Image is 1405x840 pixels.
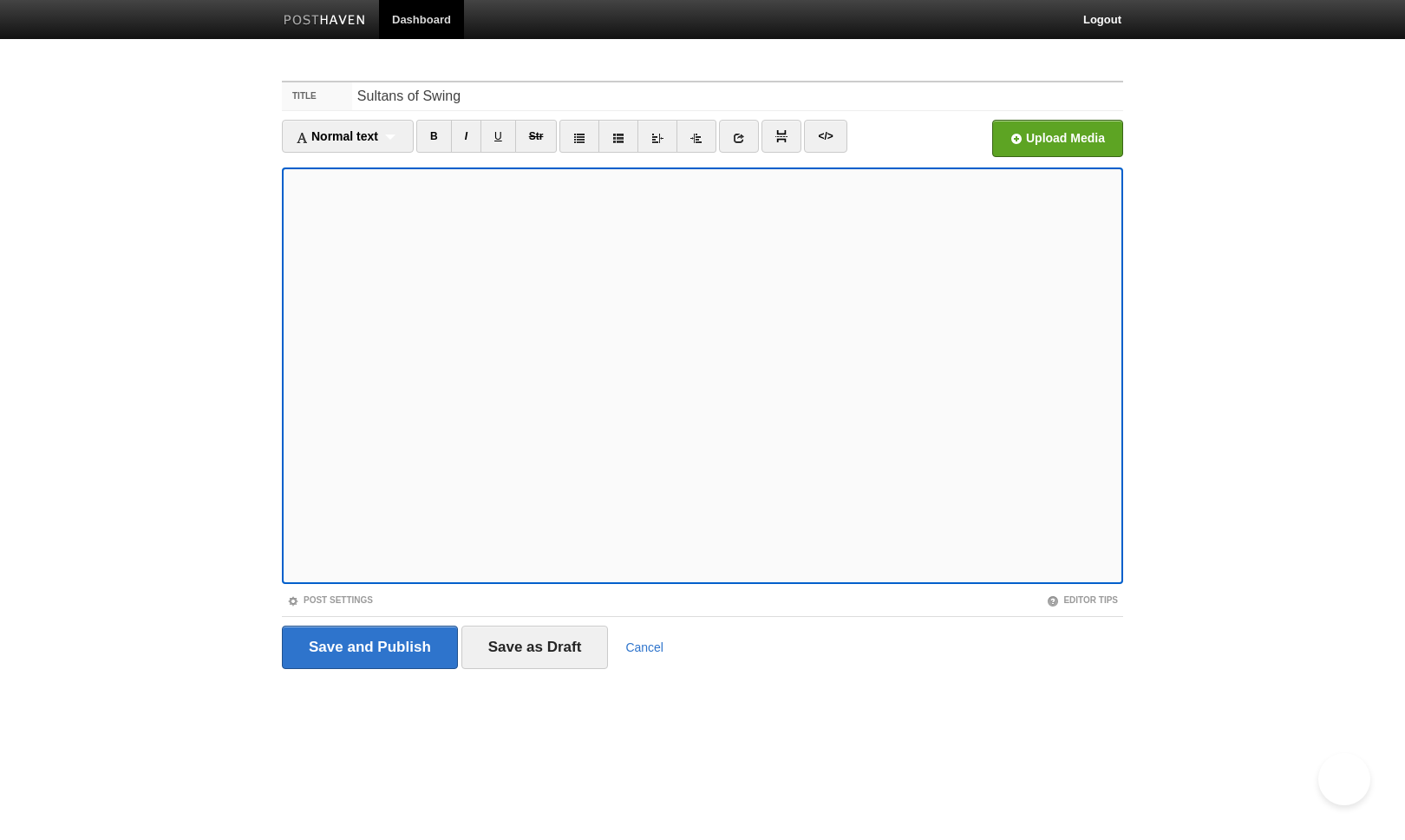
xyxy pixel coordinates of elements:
a: B [416,120,452,153]
a: </> [804,120,846,153]
img: Posthaven-bar [284,15,366,28]
img: pagebreak-icon.png [775,130,787,142]
a: U [480,120,516,153]
a: Post Settings [287,595,373,605]
label: Title [282,82,352,110]
a: Editor Tips [1047,595,1118,605]
span: Normal text [296,129,378,143]
del: Str [529,130,544,142]
a: Cancel [625,640,663,654]
input: Save as Draft [461,626,609,669]
iframe: Help Scout Beacon - Open [1318,753,1370,805]
input: Save and Publish [282,626,458,669]
a: Str [515,120,558,153]
a: I [451,120,481,153]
